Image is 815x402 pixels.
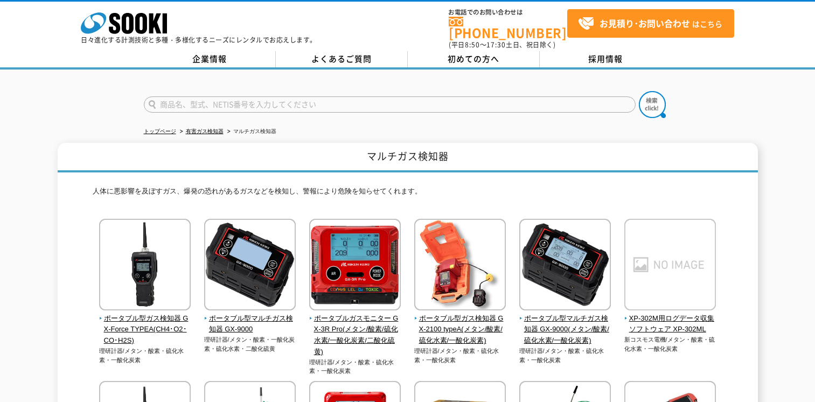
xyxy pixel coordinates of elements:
[540,51,672,67] a: 採用情報
[81,37,317,43] p: 日々進化する計測技術と多種・多様化するニーズにレンタルでお応えします。
[624,219,716,313] img: XP-302M用ログデータ収集ソフトウェア XP-302ML
[519,219,611,313] img: ポータブル型マルチガス検知器 GX-9000(メタン/酸素/硫化水素/一酸化炭素)
[486,40,506,50] span: 17:30
[144,51,276,67] a: 企業情報
[414,219,506,313] img: ポータブル型ガス検知器 GX-2100 typeA(メタン/酸素/硫化水素/一酸化炭素)
[309,358,401,376] p: 理研計器/メタン・酸素・硫化水素・一酸化炭素
[600,17,690,30] strong: お見積り･お問い合わせ
[309,219,401,313] img: ポータブルガスモニター GX-3R Pro(メタン/酸素/硫化水素/一酸化炭素/二酸化硫黄)
[414,346,506,364] p: 理研計器/メタン・酸素・硫化水素・一酸化炭素
[309,313,401,358] span: ポータブルガスモニター GX-3R Pro(メタン/酸素/硫化水素/一酸化炭素/二酸化硫黄)
[414,313,506,346] span: ポータブル型ガス検知器 GX-2100 typeA(メタン/酸素/硫化水素/一酸化炭素)
[204,219,296,313] img: ポータブル型マルチガス検知器 GX-9000
[99,313,191,346] span: ポータブル型ガス検知器 GX-Force TYPEA(CH4･O2･CO･H2S)
[448,53,499,65] span: 初めての方へ
[99,346,191,364] p: 理研計器/メタン・酸素・硫化水素・一酸化炭素
[578,16,722,32] span: はこちら
[144,128,176,134] a: トップページ
[519,346,611,364] p: 理研計器/メタン・酸素・硫化水素・一酸化炭素
[519,313,611,346] span: ポータブル型マルチガス検知器 GX-9000(メタン/酸素/硫化水素/一酸化炭素)
[408,51,540,67] a: 初めての方へ
[449,17,567,39] a: [PHONE_NUMBER]
[99,219,191,313] img: ポータブル型ガス検知器 GX-Force TYPEA(CH4･O2･CO･H2S)
[414,303,506,346] a: ポータブル型ガス検知器 GX-2100 typeA(メタン/酸素/硫化水素/一酸化炭素)
[225,126,276,137] li: マルチガス検知器
[624,313,716,336] span: XP-302M用ログデータ収集ソフトウェア XP-302ML
[204,313,296,336] span: ポータブル型マルチガス検知器 GX-9000
[58,143,758,172] h1: マルチガス検知器
[309,303,401,358] a: ポータブルガスモニター GX-3R Pro(メタン/酸素/硫化水素/一酸化炭素/二酸化硫黄)
[93,186,723,203] p: 人体に悪影響を及ぼすガス、爆発の恐れがあるガスなどを検知し、警報により危険を知らせてくれます。
[276,51,408,67] a: よくあるご質問
[186,128,224,134] a: 有害ガス検知器
[449,9,567,16] span: お電話でのお問い合わせは
[567,9,734,38] a: お見積り･お問い合わせはこちら
[519,303,611,346] a: ポータブル型マルチガス検知器 GX-9000(メタン/酸素/硫化水素/一酸化炭素)
[639,91,666,118] img: btn_search.png
[624,303,716,335] a: XP-302M用ログデータ収集ソフトウェア XP-302ML
[204,303,296,335] a: ポータブル型マルチガス検知器 GX-9000
[99,303,191,346] a: ポータブル型ガス検知器 GX-Force TYPEA(CH4･O2･CO･H2S)
[624,335,716,353] p: 新コスモス電機/メタン・酸素・硫化水素・一酸化炭素
[465,40,480,50] span: 8:50
[144,96,636,113] input: 商品名、型式、NETIS番号を入力してください
[204,335,296,353] p: 理研計器/メタン・酸素・一酸化炭素・硫化水素・二酸化硫黄
[449,40,555,50] span: (平日 ～ 土日、祝日除く)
